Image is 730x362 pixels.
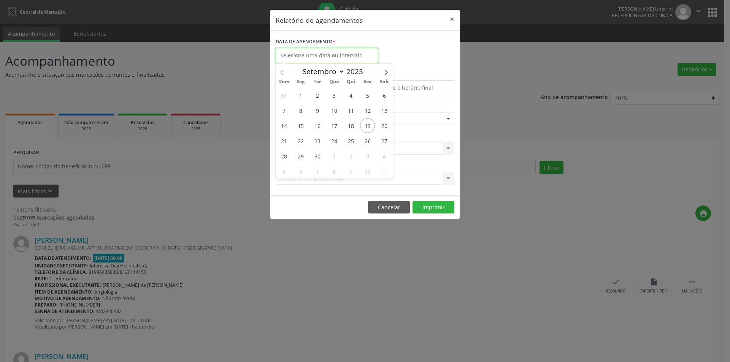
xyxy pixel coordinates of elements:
[276,133,291,148] span: Setembro 21, 2025
[327,103,341,118] span: Setembro 10, 2025
[293,133,308,148] span: Setembro 22, 2025
[327,88,341,103] span: Setembro 3, 2025
[310,164,325,179] span: Outubro 7, 2025
[377,88,392,103] span: Setembro 6, 2025
[377,118,392,133] span: Setembro 20, 2025
[327,118,341,133] span: Setembro 17, 2025
[343,164,358,179] span: Outubro 9, 2025
[360,164,375,179] span: Outubro 10, 2025
[360,118,375,133] span: Setembro 19, 2025
[276,164,291,179] span: Outubro 5, 2025
[299,66,344,77] select: Month
[276,48,378,63] input: Selecione uma data ou intervalo
[343,118,358,133] span: Setembro 18, 2025
[360,133,375,148] span: Setembro 26, 2025
[368,201,410,214] button: Cancelar
[377,149,392,163] span: Outubro 4, 2025
[276,103,291,118] span: Setembro 7, 2025
[360,88,375,103] span: Setembro 5, 2025
[326,79,343,84] span: Qua
[367,80,454,95] input: Selecione o horário final
[377,164,392,179] span: Outubro 11, 2025
[310,149,325,163] span: Setembro 30, 2025
[343,133,358,148] span: Setembro 25, 2025
[276,79,292,84] span: Dom
[293,88,308,103] span: Setembro 1, 2025
[310,88,325,103] span: Setembro 2, 2025
[310,133,325,148] span: Setembro 23, 2025
[343,103,358,118] span: Setembro 11, 2025
[310,103,325,118] span: Setembro 9, 2025
[360,103,375,118] span: Setembro 12, 2025
[344,66,370,76] input: Year
[309,79,326,84] span: Ter
[343,149,358,163] span: Outubro 2, 2025
[343,88,358,103] span: Setembro 4, 2025
[377,103,392,118] span: Setembro 13, 2025
[276,149,291,163] span: Setembro 28, 2025
[327,133,341,148] span: Setembro 24, 2025
[377,133,392,148] span: Setembro 27, 2025
[359,79,376,84] span: Sex
[293,164,308,179] span: Outubro 6, 2025
[327,149,341,163] span: Outubro 1, 2025
[360,149,375,163] span: Outubro 3, 2025
[276,36,335,48] label: DATA DE AGENDAMENTO
[327,164,341,179] span: Outubro 8, 2025
[310,118,325,133] span: Setembro 16, 2025
[276,118,291,133] span: Setembro 14, 2025
[293,149,308,163] span: Setembro 29, 2025
[293,103,308,118] span: Setembro 8, 2025
[292,79,309,84] span: Seg
[276,15,363,25] h5: Relatório de agendamentos
[413,201,454,214] button: Imprimir
[376,79,393,84] span: Sáb
[293,118,308,133] span: Setembro 15, 2025
[343,79,359,84] span: Qui
[444,10,460,28] button: Close
[276,88,291,103] span: Agosto 31, 2025
[367,68,454,80] label: ATÉ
